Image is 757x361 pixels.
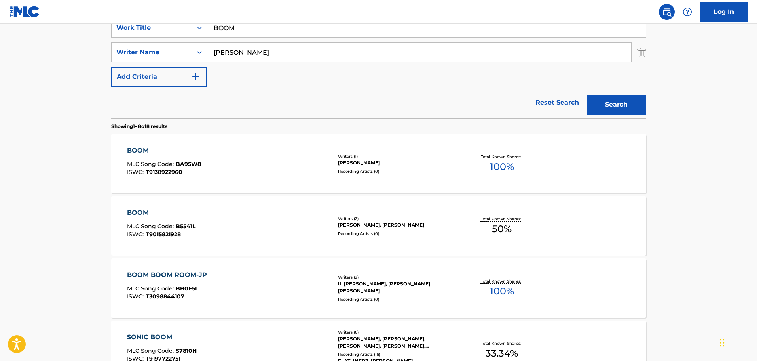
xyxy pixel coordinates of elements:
a: BOOM BOOM ROOM-JPMLC Song Code:BB0E5IISWC:T3098844107Writers (2)III [PERSON_NAME], [PERSON_NAME] ... [111,258,646,318]
span: ISWC : [127,168,146,176]
div: SONIC BOOM [127,332,197,342]
div: Writers ( 6 ) [338,329,457,335]
div: Recording Artists ( 0 ) [338,231,457,237]
img: help [683,7,692,17]
span: 100 % [490,160,514,174]
a: Reset Search [531,94,583,111]
p: Showing 1 - 8 of 8 results [111,123,167,130]
span: BB0E5I [176,285,197,292]
button: Search [587,95,646,115]
p: Total Known Shares: [481,278,523,284]
span: ISWC : [127,293,146,300]
div: Writers ( 2 ) [338,274,457,280]
span: BA95W8 [176,160,201,168]
div: Recording Artists ( 0 ) [338,296,457,302]
div: Recording Artists ( 18 ) [338,351,457,357]
a: Log In [700,2,748,22]
span: B5541L [176,223,195,230]
div: Writers ( 2 ) [338,216,457,222]
span: ISWC : [127,231,146,238]
a: BOOMMLC Song Code:BA95W8ISWC:T9138922960Writers (1)[PERSON_NAME]Recording Artists (0)Total Known ... [111,134,646,193]
span: 100 % [490,284,514,298]
div: BOOM BOOM ROOM-JP [127,270,211,280]
div: Writers ( 1 ) [338,153,457,159]
span: T9138922960 [146,168,182,176]
a: BOOMMLC Song Code:B5541LISWC:T9015821928Writers (2)[PERSON_NAME], [PERSON_NAME]Recording Artists ... [111,196,646,256]
span: MLC Song Code : [127,285,176,292]
span: T9015821928 [146,231,181,238]
span: 50 % [492,222,512,236]
div: Help [679,4,695,20]
div: BOOM [127,208,195,218]
div: [PERSON_NAME] [338,159,457,166]
span: MLC Song Code : [127,347,176,354]
div: Work Title [116,23,188,32]
div: Writer Name [116,48,188,57]
form: Search Form [111,18,646,118]
img: search [662,7,672,17]
span: MLC Song Code : [127,160,176,168]
p: Total Known Shares: [481,340,523,346]
span: MLC Song Code : [127,223,176,230]
div: Recording Artists ( 0 ) [338,168,457,174]
p: Total Known Shares: [481,216,523,222]
p: Total Known Shares: [481,154,523,160]
img: 9d2ae6d4665cec9f34b9.svg [191,72,201,82]
iframe: Chat Widget [717,323,757,361]
div: III [PERSON_NAME], [PERSON_NAME] [PERSON_NAME] [338,280,457,294]
div: Drag [720,331,725,355]
div: [PERSON_NAME], [PERSON_NAME], [PERSON_NAME], [PERSON_NAME], [PERSON_NAME], [PERSON_NAME] [338,335,457,350]
span: T3098844107 [146,293,184,300]
button: Add Criteria [111,67,207,87]
div: [PERSON_NAME], [PERSON_NAME] [338,222,457,229]
span: 33.34 % [486,346,518,361]
a: Public Search [659,4,675,20]
span: S7810H [176,347,197,354]
img: MLC Logo [9,6,40,17]
div: BOOM [127,146,201,155]
img: Delete Criterion [637,42,646,62]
